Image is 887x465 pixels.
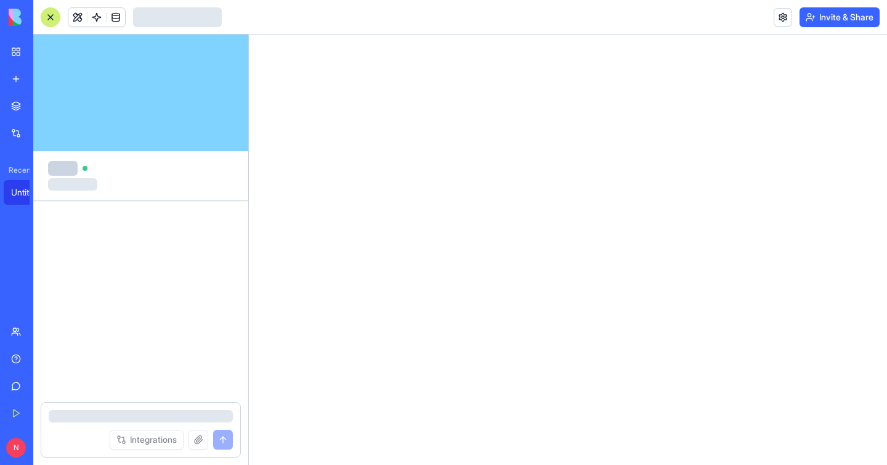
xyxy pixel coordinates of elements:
div: Untitled App [11,186,46,199]
span: Recent [4,165,30,175]
button: Invite & Share [800,7,880,27]
img: logo [9,9,85,26]
span: N [6,438,26,458]
a: Untitled App [4,180,53,205]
